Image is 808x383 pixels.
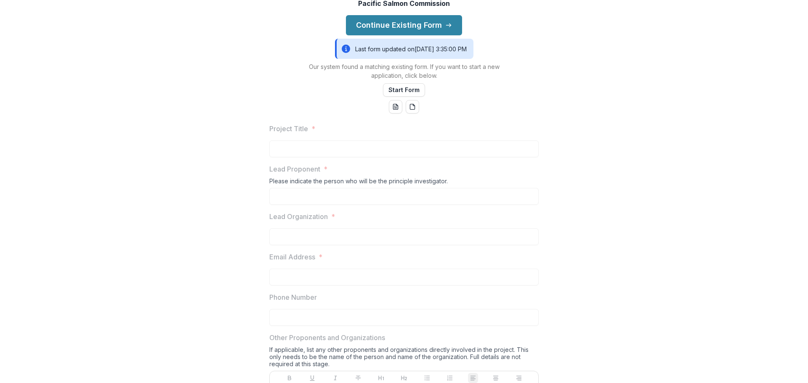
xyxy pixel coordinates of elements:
button: Bold [284,373,295,383]
button: pdf-download [406,100,419,114]
button: Strike [353,373,363,383]
button: Underline [307,373,317,383]
p: Phone Number [269,292,317,302]
p: Lead Proponent [269,164,320,174]
button: Italicize [330,373,340,383]
button: Ordered List [445,373,455,383]
p: Our system found a matching existing form. If you want to start a new application, click below. [299,62,509,80]
button: Align Right [514,373,524,383]
button: Bullet List [422,373,432,383]
button: Align Center [491,373,501,383]
button: Heading 2 [399,373,409,383]
button: Continue Existing Form [346,15,462,35]
p: Project Title [269,124,308,134]
p: Other Proponents and Organizations [269,333,385,343]
button: Heading 1 [376,373,386,383]
p: Lead Organization [269,211,328,222]
div: Last form updated on [DATE] 3:35:00 PM [335,39,473,59]
button: Align Left [468,373,478,383]
div: Please indicate the person who will be the principle investigator. [269,177,539,188]
p: Email Address [269,252,315,262]
button: word-download [389,100,402,114]
button: Start Form [383,83,425,97]
div: If applicable, list any other proponents and organizations directly involved in the project. This... [269,346,539,371]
